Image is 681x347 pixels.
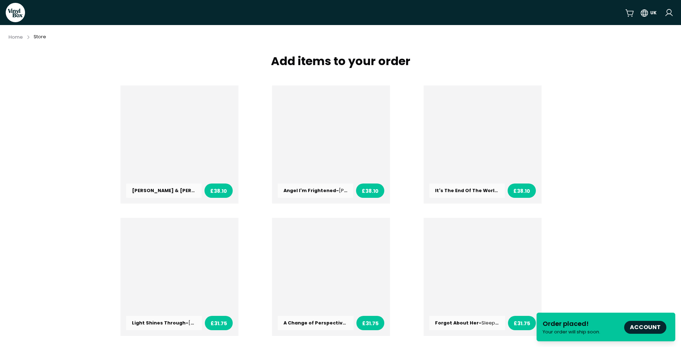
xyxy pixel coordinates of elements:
[205,316,233,330] button: £31.75
[34,33,46,40] p: Store
[211,320,227,327] span: £31.75
[356,184,384,198] button: £38.10
[630,323,661,331] a: Account
[362,187,379,195] span: £38.10
[543,328,600,335] div: Your order will ship soon.
[508,316,536,330] button: £31.75
[9,33,23,40] a: Home
[513,187,530,195] span: £38.10
[640,6,657,19] button: UK
[210,187,227,195] span: £38.10
[362,320,379,327] span: £31.75
[508,184,536,198] button: £38.10
[543,319,600,328] div: Order placed!
[9,34,23,40] span: Home
[650,10,657,16] div: UK
[514,320,530,327] span: £31.75
[356,316,384,330] button: £31.75
[120,54,561,68] h1: Add items to your order
[204,184,233,198] button: £38.10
